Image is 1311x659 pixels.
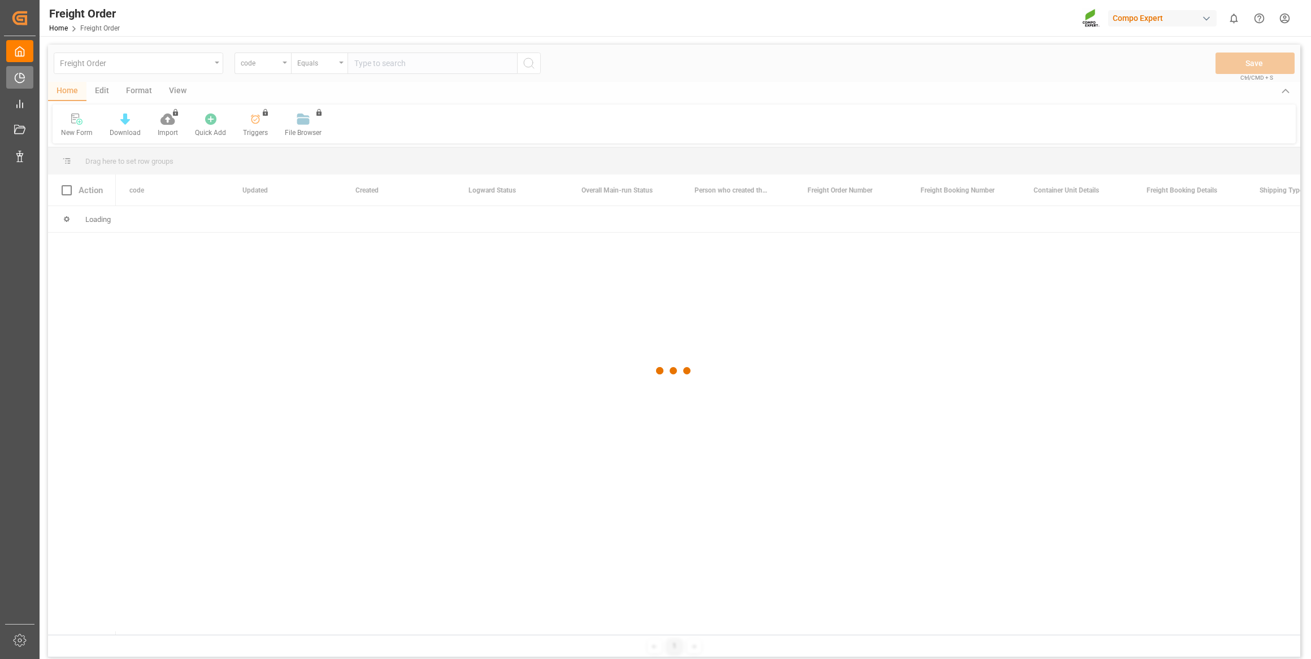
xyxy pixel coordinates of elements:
[1108,7,1221,29] button: Compo Expert
[1108,10,1217,27] div: Compo Expert
[1247,6,1272,31] button: Help Center
[49,24,68,32] a: Home
[1221,6,1247,31] button: show 0 new notifications
[49,5,120,22] div: Freight Order
[1082,8,1100,28] img: Screenshot%202023-09-29%20at%2010.02.21.png_1712312052.png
